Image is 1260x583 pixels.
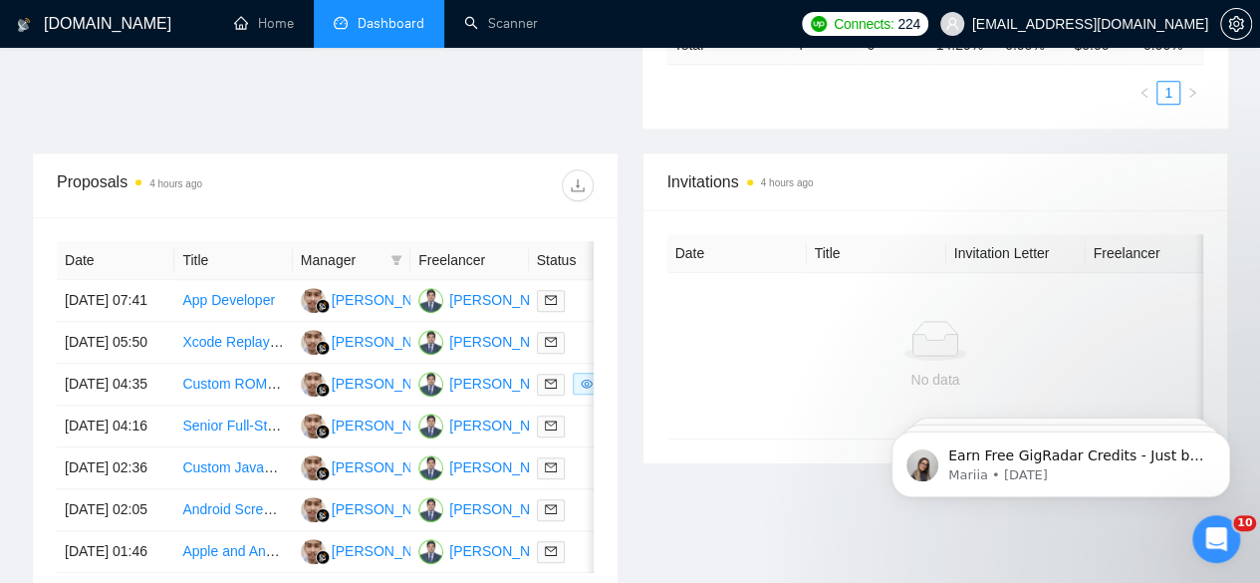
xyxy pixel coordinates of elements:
a: AI[PERSON_NAME] [301,375,446,391]
img: MA [418,539,443,564]
img: AI [301,539,326,564]
img: upwork-logo.png [811,16,827,32]
div: [PERSON_NAME] [PERSON_NAME] [449,289,682,311]
img: AI [301,414,326,438]
a: AI[PERSON_NAME] [301,500,446,516]
a: AI[PERSON_NAME] [301,333,446,349]
th: Title [174,241,292,280]
img: gigradar-bm.png [316,466,330,480]
img: AI [301,497,326,522]
td: [DATE] 05:50 [57,322,174,364]
th: Freelancer [1086,234,1225,273]
td: [DATE] 01:46 [57,531,174,573]
td: [DATE] 04:16 [57,406,174,447]
img: MA [418,497,443,522]
img: AI [301,330,326,355]
th: Title [807,234,946,273]
img: MA [418,414,443,438]
div: Proposals [57,169,325,201]
a: Custom ROM Development for Android TV Devices [182,376,499,392]
span: mail [545,461,557,473]
div: [PERSON_NAME] [332,415,446,437]
iframe: Intercom live chat [1192,515,1240,563]
a: homeHome [234,15,294,32]
span: setting [1221,16,1251,32]
th: Date [57,241,174,280]
th: Invitation Letter [946,234,1086,273]
span: mail [545,420,557,432]
a: MA[PERSON_NAME] [PERSON_NAME] [418,417,682,433]
div: [PERSON_NAME] [PERSON_NAME] [449,498,682,520]
a: MA[PERSON_NAME] [PERSON_NAME] [418,500,682,516]
button: download [562,169,594,201]
div: [PERSON_NAME] [PERSON_NAME] [449,415,682,437]
a: Apple and Android app for website [182,543,394,559]
img: AI [301,288,326,313]
div: [PERSON_NAME] [332,331,446,353]
span: eye [581,378,593,390]
td: Apple and Android app for website [174,531,292,573]
td: [DATE] 07:41 [57,280,174,322]
div: [PERSON_NAME] [332,540,446,562]
span: user [945,17,959,31]
span: filter [386,245,406,275]
button: right [1180,81,1204,105]
img: gigradar-bm.png [316,299,330,313]
span: left [1138,87,1150,99]
td: App Developer [174,280,292,322]
span: dashboard [334,16,348,30]
span: Manager [301,249,382,271]
td: [DATE] 04:35 [57,364,174,406]
span: filter [390,254,402,266]
div: [PERSON_NAME] [332,498,446,520]
a: searchScanner [464,15,538,32]
a: Custom JavaScript Client Portal Development [182,459,465,475]
a: MA[PERSON_NAME] [PERSON_NAME] [418,375,682,391]
div: [PERSON_NAME] [PERSON_NAME] [449,456,682,478]
img: AI [301,455,326,480]
span: mail [545,294,557,306]
img: MA [418,288,443,313]
th: Manager [293,241,410,280]
div: [PERSON_NAME] [332,289,446,311]
span: download [563,177,593,193]
a: MA[PERSON_NAME] [PERSON_NAME] [418,458,682,474]
td: Custom ROM Development for Android TV Devices [174,364,292,406]
span: Status [537,249,619,271]
img: MA [418,372,443,397]
a: App Developer [182,292,275,308]
a: AI[PERSON_NAME] [301,417,446,433]
time: 4 hours ago [149,178,202,189]
span: 224 [897,13,919,35]
img: gigradar-bm.png [316,341,330,355]
td: [DATE] 02:36 [57,447,174,489]
span: Invitations [667,169,1204,194]
td: Custom JavaScript Client Portal Development [174,447,292,489]
span: mail [545,378,557,390]
iframe: Intercom notifications message [862,390,1260,529]
li: 1 [1156,81,1180,105]
img: gigradar-bm.png [316,425,330,438]
li: Previous Page [1133,81,1156,105]
a: setting [1220,16,1252,32]
div: [PERSON_NAME] [PERSON_NAME] [449,331,682,353]
div: [PERSON_NAME] [332,373,446,395]
img: gigradar-bm.png [316,383,330,397]
img: logo [17,9,31,41]
a: MA[PERSON_NAME] [PERSON_NAME] [418,291,682,307]
td: [DATE] 02:05 [57,489,174,531]
div: [PERSON_NAME] [PERSON_NAME] [449,540,682,562]
img: AI [301,372,326,397]
img: gigradar-bm.png [316,508,330,522]
a: Senior Full-Stack Engineer (Next.js/Node) — High-Traffic Document Generation MVP [182,418,708,434]
a: MA[PERSON_NAME] [PERSON_NAME] [418,333,682,349]
td: Senior Full-Stack Engineer (Next.js/Node) — High-Traffic Document Generation MVP [174,406,292,447]
th: Date [667,234,807,273]
div: [PERSON_NAME] [PERSON_NAME] [449,373,682,395]
li: Next Page [1180,81,1204,105]
div: [PERSON_NAME] [332,456,446,478]
button: setting [1220,8,1252,40]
